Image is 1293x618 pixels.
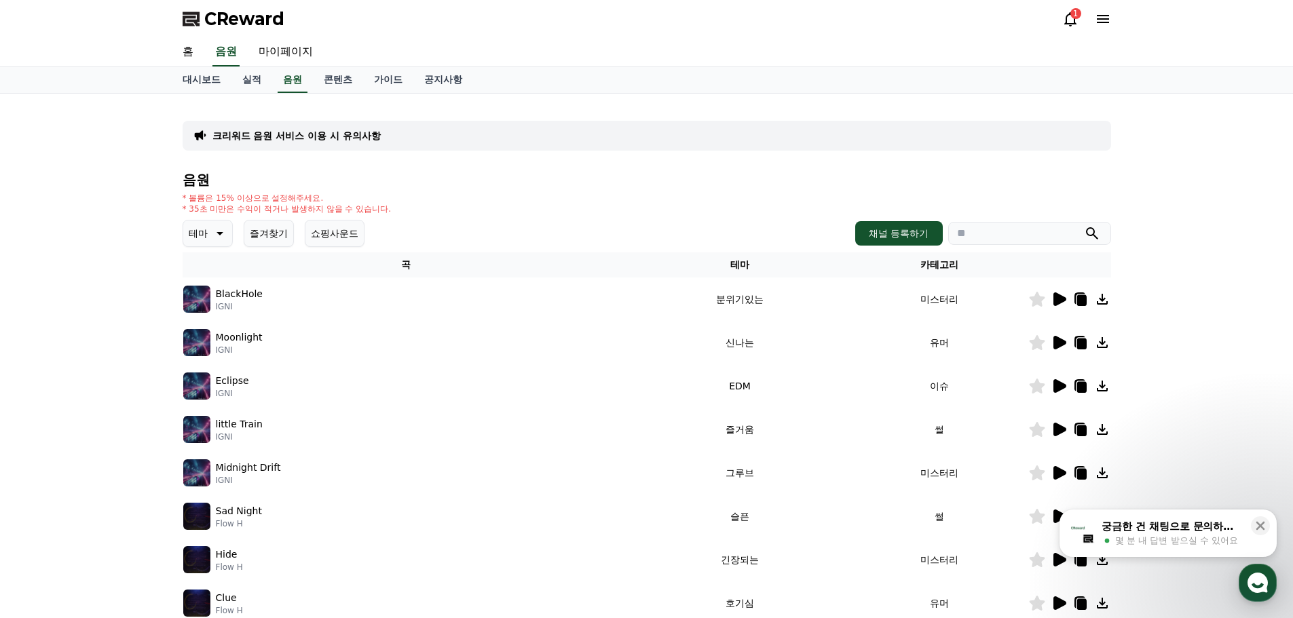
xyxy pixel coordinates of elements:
[850,252,1028,277] th: 카테고리
[231,67,272,93] a: 실적
[216,301,263,312] p: IGNI
[183,172,1111,187] h4: 음원
[216,287,263,301] p: BlackHole
[90,430,175,464] a: 대화
[244,220,294,247] button: 즐겨찾기
[216,547,238,562] p: Hide
[216,374,249,388] p: Eclipse
[629,364,850,408] td: EDM
[4,430,90,464] a: 홈
[216,475,281,486] p: IGNI
[363,67,413,93] a: 가이드
[216,562,243,573] p: Flow H
[850,364,1028,408] td: 이슈
[183,8,284,30] a: CReward
[305,220,364,247] button: 쇼핑사운드
[183,590,210,617] img: music
[629,277,850,321] td: 분위기있는
[1062,11,1079,27] a: 1
[216,518,262,529] p: Flow H
[629,321,850,364] td: 신나는
[216,605,243,616] p: Flow H
[216,417,263,431] p: little Train
[216,591,237,605] p: Clue
[629,252,850,277] th: 테마
[216,431,263,442] p: IGNI
[183,372,210,400] img: music
[248,38,324,66] a: 마이페이지
[413,67,473,93] a: 공지사항
[855,221,942,246] button: 채널 등록하기
[43,450,51,461] span: 홈
[629,408,850,451] td: 즐거움
[212,129,381,142] a: 크리워드 음원 서비스 이용 시 유의사항
[850,495,1028,538] td: 썰
[850,538,1028,581] td: 미스터리
[183,286,210,313] img: music
[172,67,231,93] a: 대시보드
[124,451,140,462] span: 대화
[175,430,261,464] a: 설정
[216,388,249,399] p: IGNI
[629,538,850,581] td: 긴장되는
[183,220,233,247] button: 테마
[183,252,630,277] th: 곡
[183,546,210,573] img: music
[1070,8,1081,19] div: 1
[216,504,262,518] p: Sad Night
[850,451,1028,495] td: 미스터리
[850,277,1028,321] td: 미스터리
[278,67,307,93] a: 음원
[183,503,210,530] img: music
[183,416,210,443] img: music
[172,38,204,66] a: 홈
[212,38,240,66] a: 음원
[189,224,208,243] p: 테마
[313,67,363,93] a: 콘텐츠
[629,451,850,495] td: 그루브
[216,330,263,345] p: Moonlight
[204,8,284,30] span: CReward
[850,408,1028,451] td: 썰
[850,321,1028,364] td: 유머
[210,450,226,461] span: 설정
[183,459,210,486] img: music
[183,193,392,204] p: * 볼륨은 15% 이상으로 설정해주세요.
[629,495,850,538] td: 슬픈
[183,329,210,356] img: music
[216,345,263,355] p: IGNI
[216,461,281,475] p: Midnight Drift
[183,204,392,214] p: * 35초 미만은 수익이 적거나 발생하지 않을 수 있습니다.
